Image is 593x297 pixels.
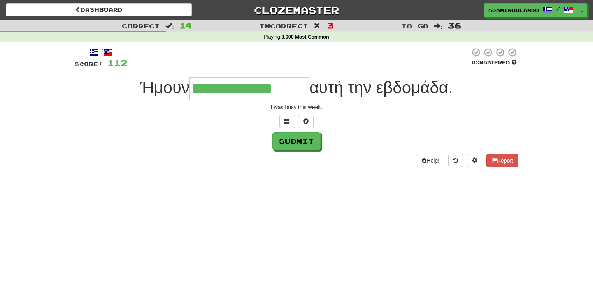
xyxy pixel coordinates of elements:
button: Submit [272,132,321,150]
span: To go [401,22,428,30]
div: / [75,48,127,57]
span: Ήμουν [140,78,189,97]
span: Score: [75,61,103,67]
span: : [434,23,442,29]
button: Round history (alt+y) [448,154,463,167]
span: : [314,23,322,29]
span: : [165,23,174,29]
span: 3 [327,21,334,30]
button: Switch sentence to multiple choice alt+p [279,115,295,128]
span: Incorrect [259,22,308,30]
span: 0 % [472,59,479,65]
div: I was busy this week. [75,103,518,111]
span: / [556,6,560,12]
strong: 3,000 Most Common [281,34,329,40]
span: AdamInOrlando [488,7,539,14]
span: αυτή την εβδομάδα. [309,78,453,97]
a: Clozemaster [204,3,389,17]
button: Single letter hint - you only get 1 per sentence and score half the points! alt+h [298,115,314,128]
a: Dashboard [6,3,192,16]
span: Correct [122,22,160,30]
button: Help! [417,154,444,167]
a: AdamInOrlando / [484,3,577,17]
button: Report [486,154,518,167]
span: 112 [107,58,127,68]
span: 14 [179,21,192,30]
span: 36 [448,21,461,30]
div: Mastered [470,59,518,66]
